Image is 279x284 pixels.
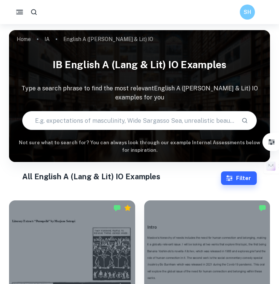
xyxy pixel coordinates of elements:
img: Marked [259,204,266,212]
input: E.g. expectations of masculinity, Wide Sargasso Sea, unrealistic beauty standards... [23,110,236,131]
button: SH [240,5,255,20]
h6: Not sure what to search for? You can always look through our example Internal Assessments below f... [9,139,270,154]
button: Search [238,114,251,127]
h1: IB English A (Lang & Lit) IO examples [9,54,270,75]
a: IA [44,34,50,44]
a: Home [17,34,31,44]
div: Premium [124,204,131,212]
button: Filter [221,171,257,185]
button: Filter [264,134,279,150]
h6: SH [243,8,252,16]
h1: All English A (Lang & Lit) IO Examples [22,171,221,182]
p: Type a search phrase to find the most relevant English A ([PERSON_NAME] & Lit) IO examples for you [9,84,270,102]
img: Marked [113,204,121,212]
p: English A ([PERSON_NAME] & Lit) IO [63,35,153,43]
